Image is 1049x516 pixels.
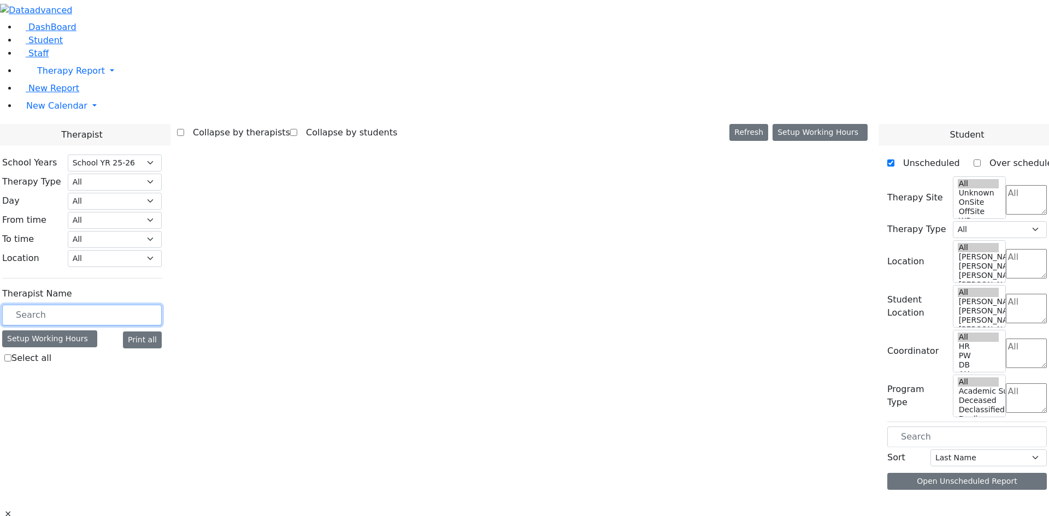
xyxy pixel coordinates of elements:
[2,213,46,227] label: From time
[887,473,1047,490] button: Open Unscheduled Report
[958,351,999,360] option: PW
[17,83,79,93] a: New Report
[887,191,943,204] label: Therapy Site
[17,35,63,45] a: Student
[37,66,105,76] span: Therapy Report
[958,198,999,207] option: OnSite
[2,252,39,265] label: Location
[958,271,999,280] option: [PERSON_NAME] 3
[26,100,87,111] span: New Calendar
[1006,294,1047,323] textarea: Search
[958,288,999,297] option: All
[184,124,290,141] label: Collapse by therapists
[887,451,905,464] label: Sort
[887,255,924,268] label: Location
[1006,185,1047,215] textarea: Search
[773,124,868,141] button: Setup Working Hours
[887,383,946,409] label: Program Type
[958,188,999,198] option: Unknown
[950,128,984,141] span: Student
[958,216,999,226] option: WP
[17,48,49,58] a: Staff
[123,331,162,348] button: Print all
[887,293,946,319] label: Student Location
[958,342,999,351] option: HR
[2,194,20,207] label: Day
[958,243,999,252] option: All
[2,287,72,300] label: Therapist Name
[958,387,999,396] option: Academic Support
[958,333,999,342] option: All
[958,207,999,216] option: OffSite
[1006,339,1047,368] textarea: Search
[958,179,999,188] option: All
[887,223,946,236] label: Therapy Type
[28,48,49,58] span: Staff
[958,370,999,379] option: AH
[2,175,61,188] label: Therapy Type
[2,305,162,325] input: Search
[958,325,999,334] option: [PERSON_NAME] 2
[17,22,76,32] a: DashBoard
[958,316,999,325] option: [PERSON_NAME] 3
[887,426,1047,447] input: Search
[11,352,51,365] label: Select all
[17,60,1049,82] a: Therapy Report
[894,155,960,172] label: Unscheduled
[887,345,939,358] label: Coordinator
[17,95,1049,117] a: New Calendar
[958,280,999,289] option: [PERSON_NAME] 2
[297,124,397,141] label: Collapse by students
[2,233,34,246] label: To time
[729,124,768,141] button: Refresh
[2,156,57,169] label: School Years
[958,252,999,262] option: [PERSON_NAME] 5
[958,262,999,271] option: [PERSON_NAME] 4
[1006,249,1047,278] textarea: Search
[958,377,999,387] option: All
[958,297,999,306] option: [PERSON_NAME] 5
[2,330,97,347] div: Setup Working Hours
[1006,383,1047,413] textarea: Search
[61,128,102,141] span: Therapist
[28,83,79,93] span: New Report
[28,22,76,32] span: DashBoard
[958,414,999,424] option: Declines
[958,405,999,414] option: Declassified
[958,306,999,316] option: [PERSON_NAME] 4
[958,360,999,370] option: DB
[28,35,63,45] span: Student
[958,396,999,405] option: Deceased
